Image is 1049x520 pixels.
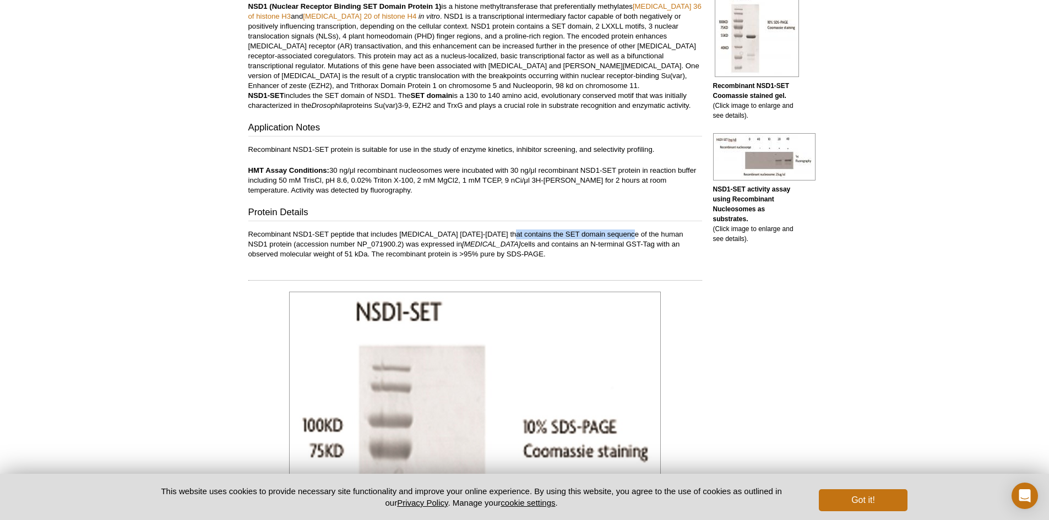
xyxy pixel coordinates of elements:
[303,12,416,20] a: [MEDICAL_DATA] 20 of histone H4
[248,121,702,136] h3: Application Notes
[248,229,702,259] p: Recombinant NSD1-SET peptide that includes [MEDICAL_DATA] [DATE]-[DATE] that contains the SET dom...
[418,12,440,20] i: in vitro
[1012,483,1038,509] div: Open Intercom Messenger
[312,101,346,110] i: Drosophila
[501,498,555,507] button: cookie settings
[248,206,702,221] h3: Protein Details
[713,81,801,121] p: (Click image to enlarge and see details).
[248,145,702,155] p: Recombinant NSD1-SET protein is suitable for use in the study of enzyme kinetics, inhibitor scree...
[713,133,816,180] img: NSD1-SET activity assay using Recombinant Nucleosomes as substrates.
[142,485,801,508] p: This website uses cookies to provide necessary site functionality and improve your online experie...
[248,2,442,10] strong: NSD1 (Nuclear Receptor Binding SET Domain Protein 1)
[248,166,330,174] strong: HMT Assay Conditions:
[248,91,284,100] strong: NSD1-SET
[713,185,791,223] b: NSD1-SET activity assay using Recombinant Nucleosomes as substrates.
[410,91,452,100] b: SET domain
[248,166,702,195] p: 30 ng/μl recombinant nucleosomes were incubated with 30 ng/μl recombinant NSD1-SET protein in rea...
[248,2,702,20] a: [MEDICAL_DATA] 36 of histone H3
[248,2,702,111] p: is a histone methyltransferase that preferentially methylates and . NSD1 is a transcriptional int...
[397,498,448,507] a: Privacy Policy
[819,489,907,511] button: Got it!
[713,184,801,244] p: (Click image to enlarge and see details).
[462,240,521,248] i: [MEDICAL_DATA]
[713,82,790,100] b: Recombinant NSD1-SET Coomassie stained gel.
